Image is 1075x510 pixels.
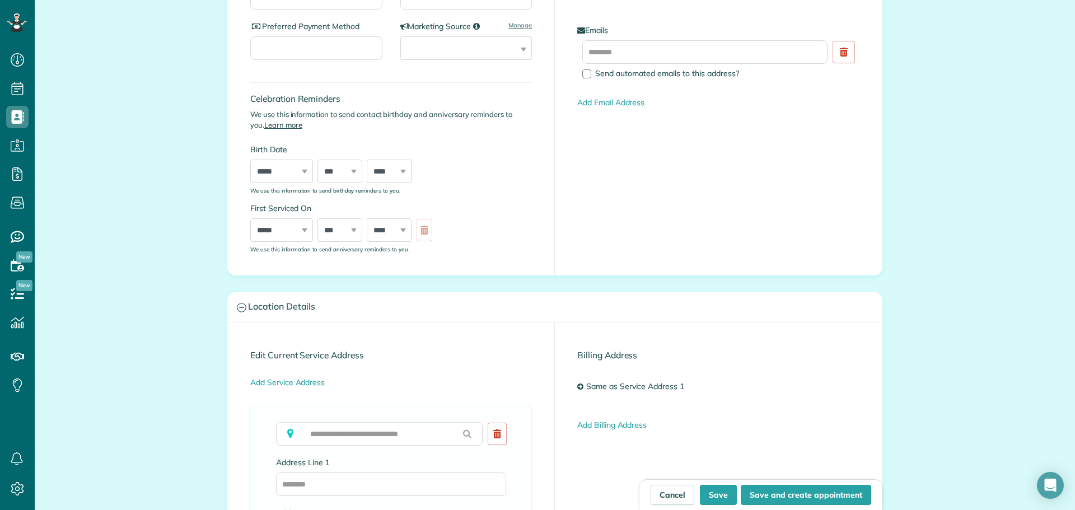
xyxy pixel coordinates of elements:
[595,68,739,78] span: Send automated emails to this address?
[583,377,693,397] a: Same as Service Address 1
[577,97,644,107] a: Add Email Address
[741,485,871,505] button: Save and create appointment
[1037,472,1064,499] div: Open Intercom Messenger
[577,420,647,430] a: Add Billing Address
[276,457,506,468] label: Address Line 1
[250,21,382,32] label: Preferred Payment Method
[250,203,438,214] label: First Serviced On
[651,485,694,505] a: Cancel
[16,280,32,291] span: New
[250,94,532,104] h4: Celebration Reminders
[400,21,532,32] label: Marketing Source
[228,293,882,321] a: Location Details
[16,251,32,263] span: New
[700,485,737,505] button: Save
[250,350,532,360] h4: Edit Current Service Address
[508,21,532,30] a: Manage
[250,187,400,194] sub: We use this information to send birthday reminders to you.
[250,144,438,155] label: Birth Date
[250,109,532,130] p: We use this information to send contact birthday and anniversary reminders to you.
[250,377,325,387] a: Add Service Address
[250,246,409,252] sub: We use this information to send anniversary reminders to you.
[264,120,302,129] a: Learn more
[577,350,859,360] h4: Billing Address
[577,25,859,36] label: Emails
